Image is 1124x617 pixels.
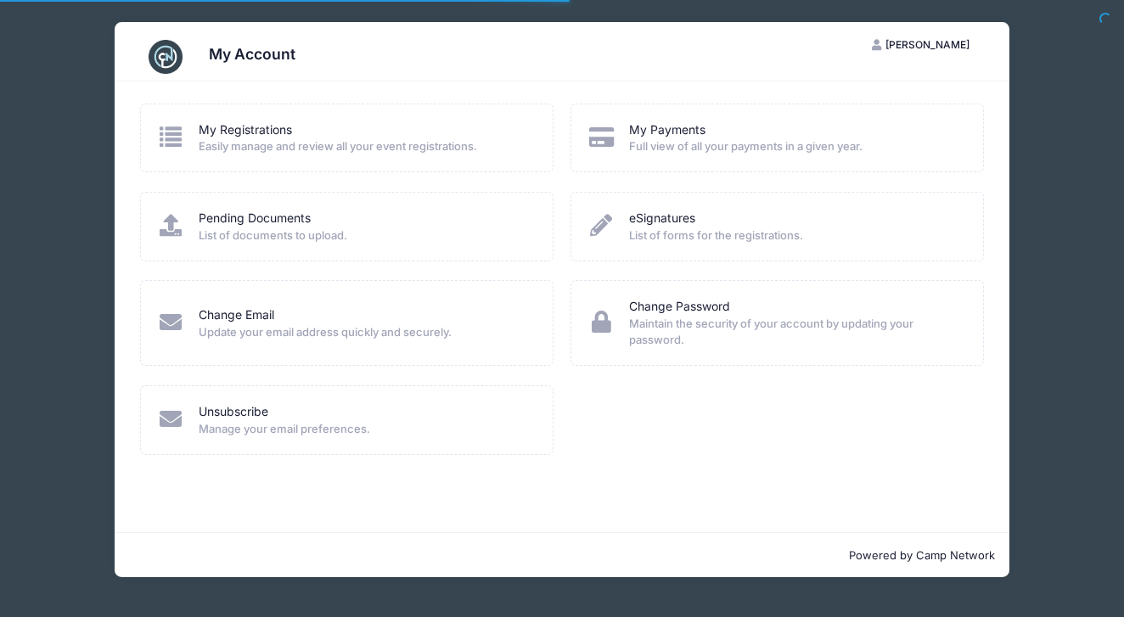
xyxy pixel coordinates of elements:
span: Full view of all your payments in a given year. [629,138,961,155]
img: CampNetwork [149,40,183,74]
p: Powered by Camp Network [129,547,996,564]
a: Pending Documents [199,210,311,227]
a: Change Password [629,298,730,316]
a: eSignatures [629,210,695,227]
span: [PERSON_NAME] [885,38,969,51]
a: Change Email [199,306,274,324]
span: List of forms for the registrations. [629,227,961,244]
span: Easily manage and review all your event registrations. [199,138,531,155]
a: Unsubscribe [199,403,268,421]
h3: My Account [209,45,295,63]
button: [PERSON_NAME] [857,31,985,59]
span: Update your email address quickly and securely. [199,324,531,341]
span: Maintain the security of your account by updating your password. [629,316,961,349]
span: Manage your email preferences. [199,421,531,438]
a: My Registrations [199,121,292,139]
a: My Payments [629,121,705,139]
span: List of documents to upload. [199,227,531,244]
